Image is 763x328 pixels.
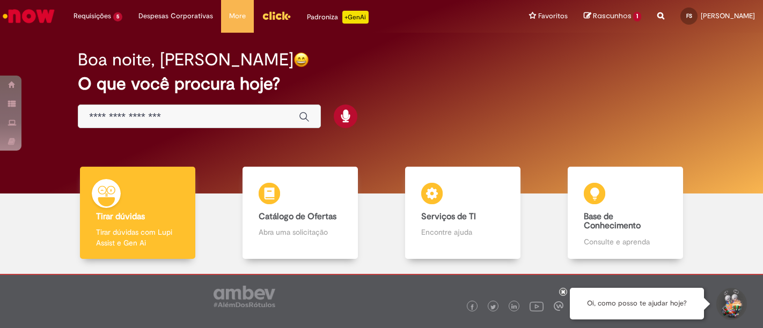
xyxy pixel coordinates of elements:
b: Catálogo de Ofertas [259,211,336,222]
p: Encontre ajuda [421,227,504,237]
p: Abra uma solicitação [259,227,341,237]
button: Iniciar Conversa de Suporte [715,288,747,320]
span: Rascunhos [593,11,632,21]
img: click_logo_yellow_360x200.png [262,8,291,24]
h2: Boa noite, [PERSON_NAME] [78,50,294,69]
span: FS [686,12,692,19]
span: Requisições [74,11,111,21]
img: logo_footer_facebook.png [469,304,475,310]
span: Despesas Corporativas [138,11,213,21]
img: logo_footer_youtube.png [530,299,544,313]
span: More [229,11,246,21]
h2: O que você procura hoje? [78,74,685,93]
span: Favoritos [538,11,568,21]
a: Base de Conhecimento Consulte e aprenda [544,167,707,259]
img: logo_footer_workplace.png [554,301,563,311]
img: logo_footer_linkedin.png [511,304,517,310]
a: Serviços de TI Encontre ajuda [381,167,544,259]
a: Catálogo de Ofertas Abra uma solicitação [219,167,381,259]
img: logo_footer_ambev_rotulo_gray.png [214,286,275,307]
span: 5 [113,12,122,21]
p: Consulte e aprenda [584,236,666,247]
img: ServiceNow [1,5,56,27]
a: Tirar dúvidas Tirar dúvidas com Lupi Assist e Gen Ai [56,167,219,259]
a: Rascunhos [584,11,641,21]
div: Oi, como posso te ajudar hoje? [570,288,704,319]
p: Tirar dúvidas com Lupi Assist e Gen Ai [96,227,179,248]
div: Padroniza [307,11,369,24]
img: happy-face.png [294,52,309,68]
span: [PERSON_NAME] [701,11,755,20]
b: Base de Conhecimento [584,211,641,232]
img: logo_footer_twitter.png [490,304,496,310]
b: Tirar dúvidas [96,211,145,222]
p: +GenAi [342,11,369,24]
b: Serviços de TI [421,211,476,222]
span: 1 [633,12,641,21]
